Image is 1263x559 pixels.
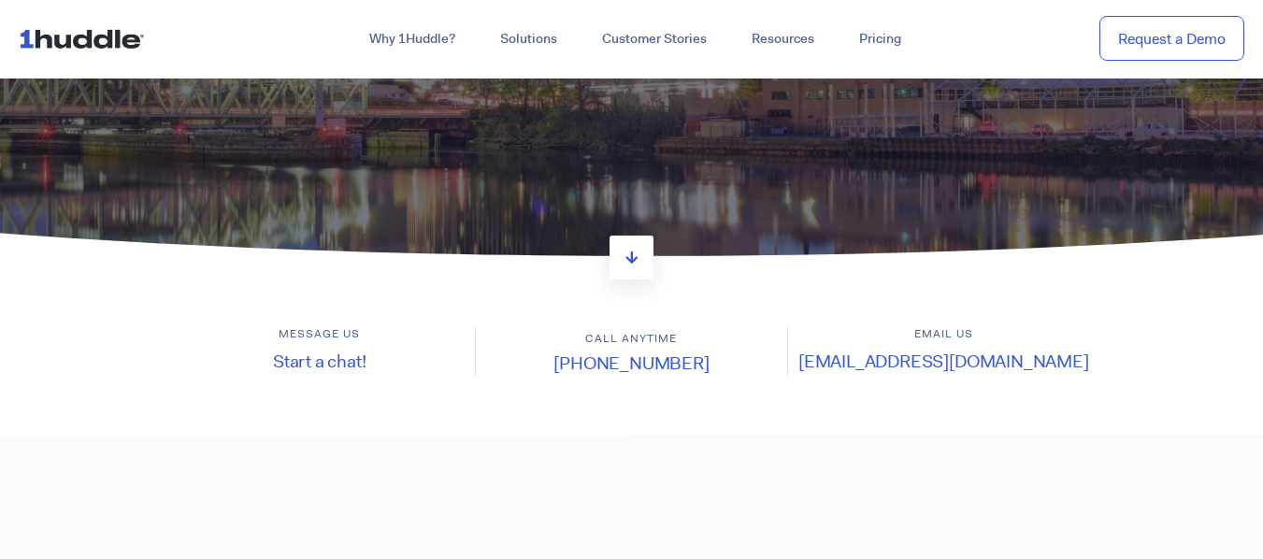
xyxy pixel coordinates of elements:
[165,326,475,342] h6: Message us
[478,22,580,56] a: Solutions
[19,21,152,56] img: ...
[476,331,787,347] h6: Call anytime
[837,22,924,56] a: Pricing
[729,22,837,56] a: Resources
[798,350,1089,373] a: [EMAIL_ADDRESS][DOMAIN_NAME]
[553,351,709,375] a: [PHONE_NUMBER]
[273,350,366,373] a: Start a chat!
[788,326,1098,342] h6: Email us
[580,22,729,56] a: Customer Stories
[347,22,478,56] a: Why 1Huddle?
[1099,16,1244,62] a: Request a Demo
